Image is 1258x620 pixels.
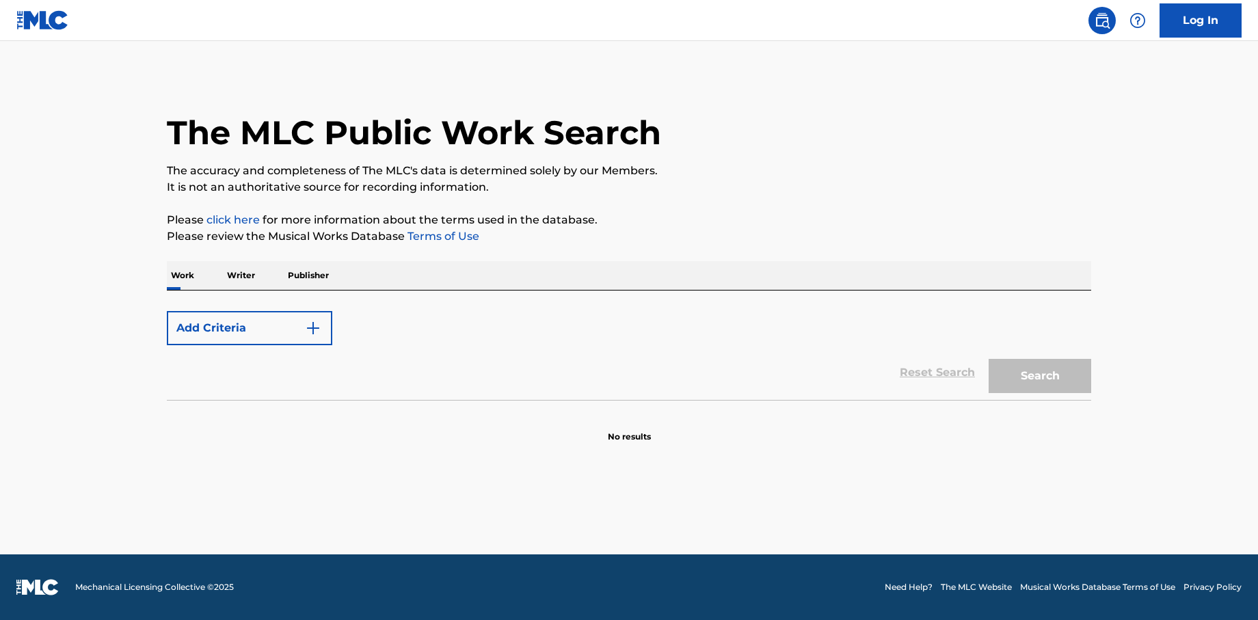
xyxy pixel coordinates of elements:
p: It is not an authoritative source for recording information. [167,179,1091,196]
img: MLC Logo [16,10,69,30]
button: Add Criteria [167,311,332,345]
a: The MLC Website [941,581,1012,593]
form: Search Form [167,304,1091,400]
img: 9d2ae6d4665cec9f34b9.svg [305,320,321,336]
p: Work [167,261,198,290]
a: Log In [1160,3,1242,38]
span: Mechanical Licensing Collective © 2025 [75,581,234,593]
p: The accuracy and completeness of The MLC's data is determined solely by our Members. [167,163,1091,179]
a: Privacy Policy [1183,581,1242,593]
a: Musical Works Database Terms of Use [1020,581,1175,593]
p: Please review the Musical Works Database [167,228,1091,245]
div: Help [1124,7,1151,34]
p: No results [608,414,651,443]
img: search [1094,12,1110,29]
img: logo [16,579,59,595]
p: Publisher [284,261,333,290]
a: Need Help? [885,581,933,593]
p: Please for more information about the terms used in the database. [167,212,1091,228]
img: help [1129,12,1146,29]
a: click here [206,213,260,226]
a: Terms of Use [405,230,479,243]
h1: The MLC Public Work Search [167,112,661,153]
p: Writer [223,261,259,290]
a: Public Search [1088,7,1116,34]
